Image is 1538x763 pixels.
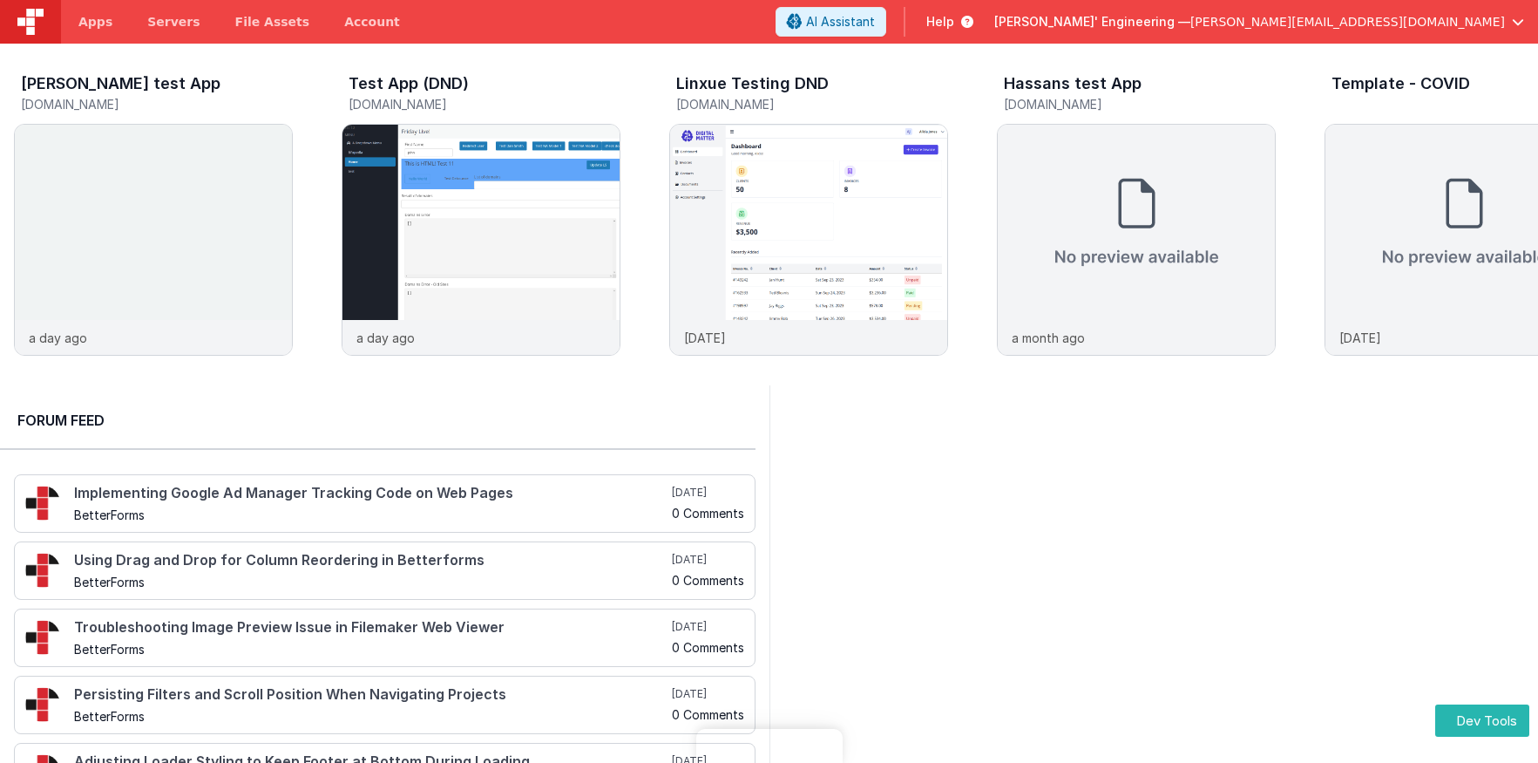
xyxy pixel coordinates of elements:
[672,574,744,587] h5: 0 Comments
[684,329,726,347] p: [DATE]
[25,486,60,521] img: 295_2.png
[994,13,1524,31] button: [PERSON_NAME]' Engineering — [PERSON_NAME][EMAIL_ADDRESS][DOMAIN_NAME]
[74,620,668,636] h4: Troubleshooting Image Preview Issue in Filemaker Web Viewer
[806,13,875,31] span: AI Assistant
[25,553,60,588] img: 295_2.png
[676,75,829,92] h3: Linxue Testing DND
[147,13,200,31] span: Servers
[25,620,60,655] img: 295_2.png
[14,609,755,667] a: Troubleshooting Image Preview Issue in Filemaker Web Viewer BetterForms [DATE] 0 Comments
[235,13,310,31] span: File Assets
[1339,329,1381,347] p: [DATE]
[672,687,744,701] h5: [DATE]
[349,98,620,111] h5: [DOMAIN_NAME]
[25,687,60,722] img: 295_2.png
[1004,75,1142,92] h3: Hassans test App
[14,474,755,533] a: Implementing Google Ad Manager Tracking Code on Web Pages BetterForms [DATE] 0 Comments
[994,13,1190,31] span: [PERSON_NAME]' Engineering —
[676,98,948,111] h5: [DOMAIN_NAME]
[78,13,112,31] span: Apps
[21,75,220,92] h3: [PERSON_NAME] test App
[74,687,668,703] h4: Persisting Filters and Scroll Position When Navigating Projects
[74,486,668,501] h4: Implementing Google Ad Manager Tracking Code on Web Pages
[14,542,755,600] a: Using Drag and Drop for Column Reordering in Betterforms BetterForms [DATE] 0 Comments
[1435,705,1529,737] button: Dev Tools
[1331,75,1470,92] h3: Template - COVID
[74,710,668,723] h5: BetterForms
[672,641,744,654] h5: 0 Comments
[349,75,469,92] h3: Test App (DND)
[74,553,668,569] h4: Using Drag and Drop for Column Reordering in Betterforms
[14,676,755,734] a: Persisting Filters and Scroll Position When Navigating Projects BetterForms [DATE] 0 Comments
[74,508,668,521] h5: BetterForms
[74,576,668,589] h5: BetterForms
[74,643,668,656] h5: BetterForms
[1012,329,1085,347] p: a month ago
[356,329,415,347] p: a day ago
[17,410,738,431] h2: Forum Feed
[672,507,744,520] h5: 0 Comments
[672,486,744,500] h5: [DATE]
[1004,98,1276,111] h5: [DOMAIN_NAME]
[672,620,744,634] h5: [DATE]
[776,7,886,37] button: AI Assistant
[1190,13,1505,31] span: [PERSON_NAME][EMAIL_ADDRESS][DOMAIN_NAME]
[672,553,744,567] h5: [DATE]
[21,98,293,111] h5: [DOMAIN_NAME]
[672,708,744,721] h5: 0 Comments
[926,13,954,31] span: Help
